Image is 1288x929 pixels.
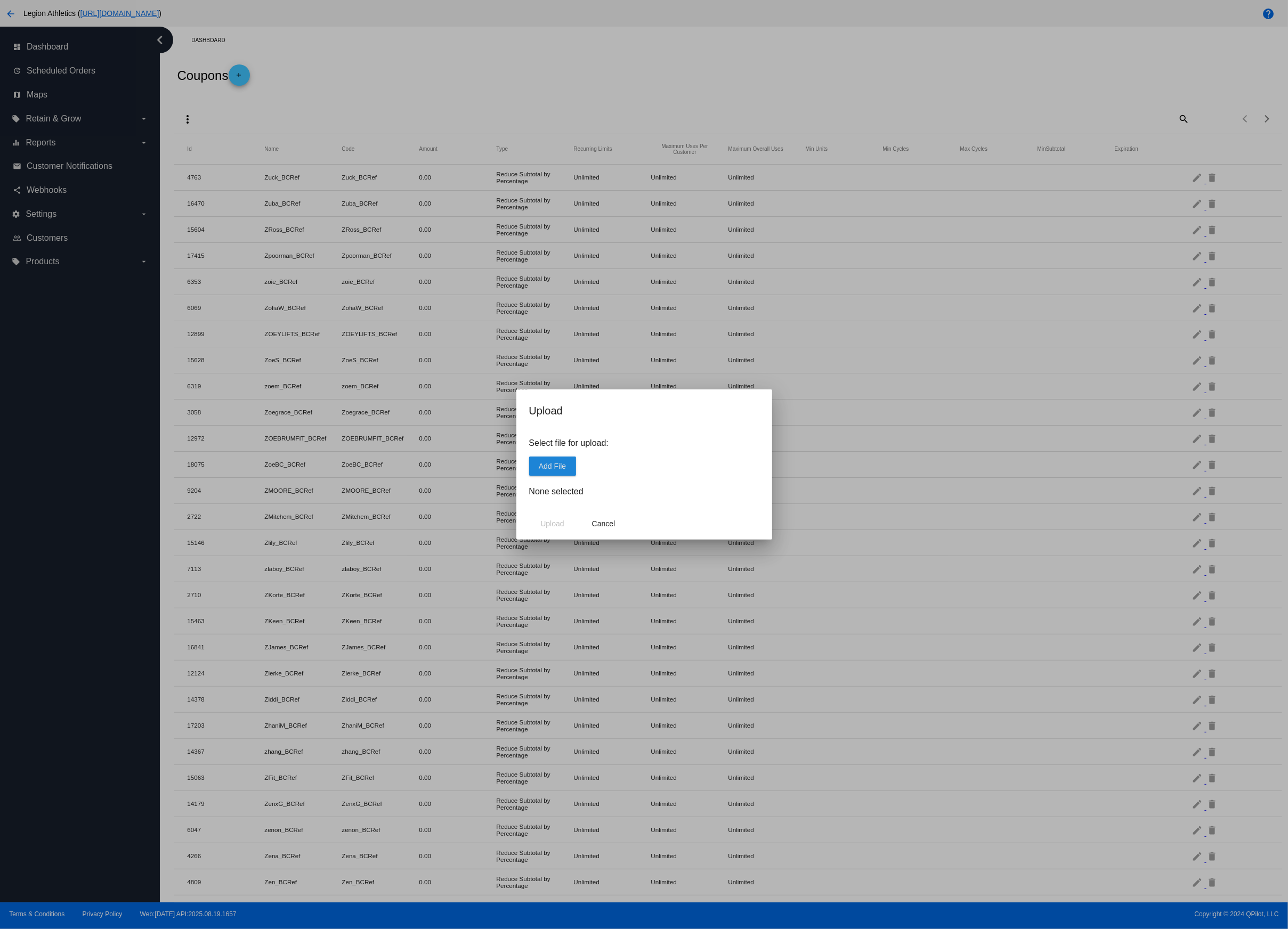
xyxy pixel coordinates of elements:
[529,457,576,476] button: Add File
[529,402,759,419] h2: Upload
[529,438,759,448] p: Select file for upload:
[580,514,627,533] button: Close dialog
[540,519,564,528] span: Upload
[539,462,566,470] span: Add File
[529,487,759,496] h4: None selected
[529,514,576,533] button: Upload
[592,519,615,528] span: Cancel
